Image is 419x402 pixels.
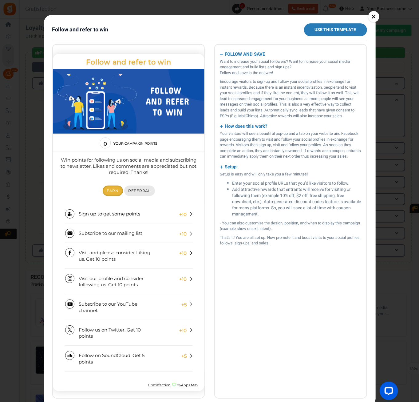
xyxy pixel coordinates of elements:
[47,96,58,103] strong: 0
[119,337,124,343] i: with love
[304,23,367,36] a: Use this template
[220,59,361,76] p: Want to increase your social followers? Want to increase your social media engagement and build l...
[220,163,361,171] h3: Setup:
[61,97,105,101] em: Your campaign points
[128,339,145,343] a: Apps Mav
[368,11,379,22] a: ×
[28,13,124,22] span: Follow and refer to win
[95,338,145,344] div: by
[54,144,66,148] span: Earn
[7,112,145,131] p: Win points for following us on social media and subscribing to newsletter. Likes and comments are...
[220,235,361,246] p: That’s it! You are all set up. Now promote it and boost visits to your social profiles, follows, ...
[95,339,118,343] a: Gratisfaction
[52,27,109,33] h1: Follow and refer to win
[220,50,361,59] h3: FOLLOW AND SAVE
[220,220,361,232] p: - You can also customize the design, position, and when to display this campaign (example show on...
[220,79,361,119] p: Encourage visitors to sign-up and follow your social profiles in exchange for instant rewards. Be...
[220,171,361,177] p: Setup is easy and will only take you a few minutes!
[75,144,98,148] span: Referral
[220,122,361,131] h3: How does this work?
[220,131,361,159] p: Your visitors will see a beautiful pop-up and a tab on your website and Facebook page encouraging...
[232,180,361,187] li: Enter your social profile URLs that you’d like visitors to follow.
[232,187,361,217] li: Add attractive rewards that entrants will receive for visiting or following them (example 10% off...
